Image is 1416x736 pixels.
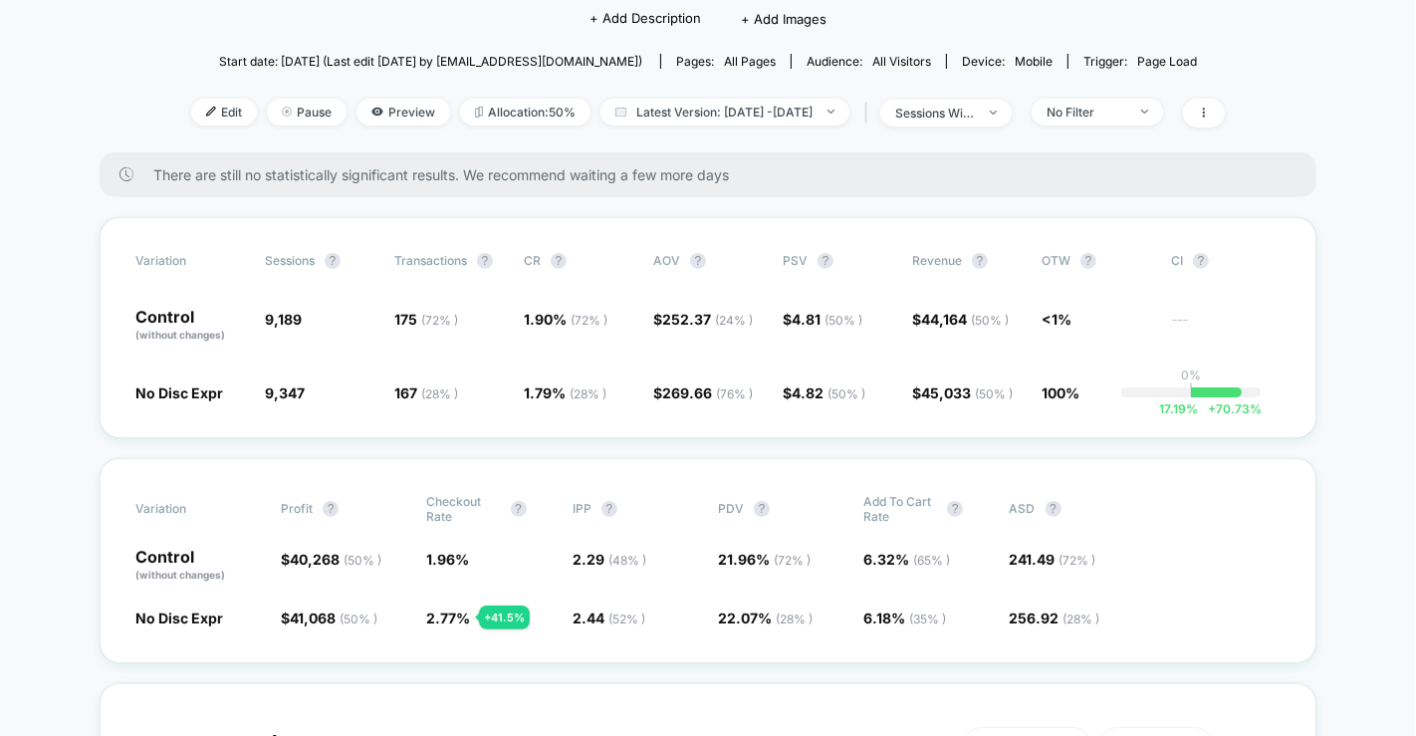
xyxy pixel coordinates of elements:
span: 9,189 [265,311,302,328]
span: $ [783,311,862,328]
span: ASD [1010,501,1036,516]
span: 6.32 % [863,551,950,568]
span: ( 48 % ) [608,553,646,568]
span: ( 35 % ) [909,612,946,626]
span: all pages [724,54,776,69]
span: Latest Version: [DATE] - [DATE] [600,99,849,125]
span: Variation [135,253,245,269]
span: ( 28 % ) [421,386,458,401]
div: Trigger: [1083,54,1197,69]
span: Edit [191,99,257,125]
button: ? [551,253,567,269]
span: 70.73 % [1198,401,1262,416]
span: $ [783,384,865,401]
span: 175 [394,311,458,328]
span: ( 72 % ) [774,553,811,568]
span: CI [1171,253,1281,269]
button: ? [325,253,341,269]
button: ? [1046,501,1062,517]
span: PDV [718,501,744,516]
span: 41,068 [290,610,377,626]
img: end [990,111,997,115]
span: (without changes) [135,329,225,341]
button: ? [947,501,963,517]
span: 17.19 % [1159,401,1198,416]
span: ( 50 % ) [827,386,865,401]
span: ( 50 % ) [971,313,1009,328]
span: 269.66 [662,384,753,401]
span: ( 50 % ) [344,553,381,568]
span: | [859,99,880,127]
span: All Visitors [872,54,931,69]
img: end [827,110,834,114]
button: ? [477,253,493,269]
span: ( 28 % ) [1063,612,1100,626]
span: 1.96 % [427,551,470,568]
span: + Add Images [741,11,826,27]
span: 241.49 [1010,551,1096,568]
img: rebalance [475,107,483,118]
span: $ [912,384,1013,401]
div: No Filter [1047,105,1126,120]
span: <1% [1042,311,1071,328]
span: PSV [783,253,808,268]
span: $ [653,311,753,328]
span: --- [1171,314,1281,343]
img: end [1141,110,1148,114]
span: 2.77 % [427,610,471,626]
span: Variation [135,494,245,524]
span: AOV [653,253,680,268]
span: ( 24 % ) [715,313,753,328]
span: 2.44 [573,610,645,626]
span: CR [524,253,541,268]
span: Device: [946,54,1067,69]
span: 1.90 % [524,311,607,328]
button: ? [511,501,527,517]
span: 44,164 [921,311,1009,328]
span: ( 72 % ) [421,313,458,328]
span: Add To Cart Rate [863,494,937,524]
span: Revenue [912,253,962,268]
span: + Add Description [590,9,701,29]
span: ( 50 % ) [825,313,862,328]
div: Pages: [676,54,776,69]
span: 22.07 % [718,610,813,626]
span: OTW [1042,253,1151,269]
span: Checkout Rate [427,494,501,524]
span: Transactions [394,253,467,268]
span: Page Load [1137,54,1197,69]
span: 45,033 [921,384,1013,401]
span: 40,268 [290,551,381,568]
span: 6.18 % [863,610,946,626]
span: No Disc Expr [135,384,223,401]
span: Preview [356,99,450,125]
button: ? [754,501,770,517]
span: 167 [394,384,458,401]
span: 4.82 [792,384,865,401]
span: ( 50 % ) [975,386,1013,401]
span: $ [912,311,1009,328]
button: ? [601,501,617,517]
span: 252.37 [662,311,753,328]
span: There are still no statistically significant results. We recommend waiting a few more days [153,166,1277,183]
p: Control [135,309,245,343]
img: end [282,107,292,117]
span: IPP [573,501,591,516]
span: 9,347 [265,384,305,401]
button: ? [323,501,339,517]
span: ( 28 % ) [570,386,606,401]
span: (without changes) [135,569,225,581]
span: Profit [281,501,313,516]
div: Audience: [807,54,931,69]
span: 4.81 [792,311,862,328]
button: ? [690,253,706,269]
span: $ [281,551,381,568]
button: ? [1193,253,1209,269]
span: No Disc Expr [135,610,223,626]
p: | [1189,382,1193,397]
button: ? [818,253,833,269]
span: ( 72 % ) [571,313,607,328]
img: calendar [615,107,626,117]
span: Pause [267,99,347,125]
span: $ [653,384,753,401]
